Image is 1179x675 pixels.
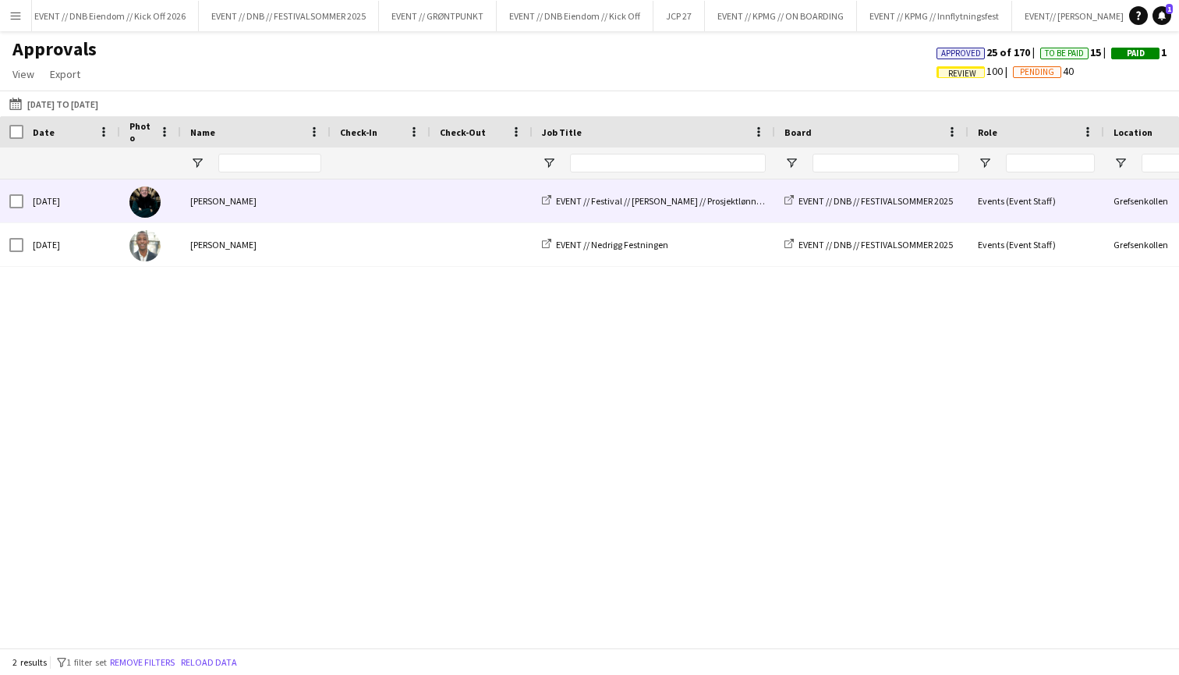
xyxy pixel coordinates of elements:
button: EVENT // DNB Eiendom // Kick Off 2026 [22,1,199,31]
span: Job Title [542,126,582,138]
span: Approved [941,48,981,59]
button: Open Filter Menu [978,156,992,170]
span: 100 [936,64,1013,78]
button: Open Filter Menu [542,156,556,170]
input: Name Filter Input [218,154,321,172]
span: Name [190,126,215,138]
span: Check-Out [440,126,486,138]
input: Job Title Filter Input [570,154,766,172]
button: Open Filter Menu [190,156,204,170]
a: EVENT // DNB // FESTIVALSOMMER 2025 [784,195,953,207]
span: 15 [1040,45,1111,59]
span: Check-In [340,126,377,138]
span: Export [50,67,80,81]
button: EVENT // KPMG // Innflytningsfest [857,1,1012,31]
span: EVENT // DNB // FESTIVALSOMMER 2025 [798,195,953,207]
span: Board [784,126,812,138]
button: JCP 27 [653,1,705,31]
a: EVENT // Nedrigg Festningen [542,239,668,250]
span: Review [948,69,976,79]
button: EVENT // GRØNTPUNKT [379,1,497,31]
span: Photo [129,120,153,144]
button: [DATE] to [DATE] [6,94,101,113]
button: Remove filters [107,654,178,671]
button: Open Filter Menu [1113,156,1128,170]
span: 1 [1111,45,1167,59]
span: Paid [1127,48,1145,59]
input: Role Filter Input [1006,154,1095,172]
a: Export [44,64,87,84]
button: Reload data [178,654,240,671]
a: EVENT // DNB // FESTIVALSOMMER 2025 [784,239,953,250]
div: [DATE] [23,223,120,266]
span: Pending [1020,67,1054,77]
span: 1 [1166,4,1173,14]
span: 25 of 170 [936,45,1040,59]
input: Board Filter Input [813,154,959,172]
a: 1 [1152,6,1171,25]
span: EVENT // Festival // [PERSON_NAME] // Prosjektlønn // Event Manager [556,195,826,207]
span: 40 [1013,64,1074,78]
span: 1 filter set [66,656,107,668]
button: Open Filter Menu [784,156,798,170]
span: Location [1113,126,1152,138]
div: [PERSON_NAME] [181,179,331,222]
button: EVENT // DNB // FESTIVALSOMMER 2025 [199,1,379,31]
div: Events (Event Staff) [968,223,1104,266]
div: Events (Event Staff) [968,179,1104,222]
div: [PERSON_NAME] [181,223,331,266]
a: View [6,64,41,84]
a: EVENT // Festival // [PERSON_NAME] // Prosjektlønn // Event Manager [542,195,826,207]
img: Elie Kayitana [129,230,161,261]
span: Role [978,126,997,138]
span: To Be Paid [1045,48,1084,59]
span: EVENT // Nedrigg Festningen [556,239,668,250]
img: Kasper André Melås [129,187,161,218]
button: EVENT // DNB Eiendom // Kick Off [497,1,653,31]
span: EVENT // DNB // FESTIVALSOMMER 2025 [798,239,953,250]
button: EVENT // KPMG // ON BOARDING [705,1,857,31]
span: Date [33,126,55,138]
span: View [12,67,34,81]
div: [DATE] [23,179,120,222]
